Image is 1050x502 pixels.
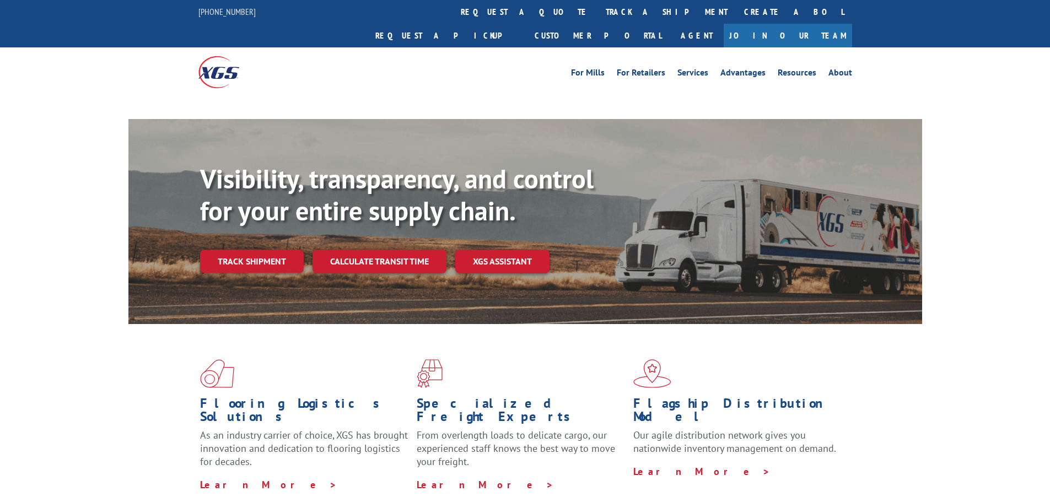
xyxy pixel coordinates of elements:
[633,397,842,429] h1: Flagship Distribution Model
[571,68,605,80] a: For Mills
[200,250,304,273] a: Track shipment
[828,68,852,80] a: About
[633,465,771,478] a: Learn More >
[417,478,554,491] a: Learn More >
[677,68,708,80] a: Services
[633,359,671,388] img: xgs-icon-flagship-distribution-model-red
[198,6,256,17] a: [PHONE_NUMBER]
[367,24,526,47] a: Request a pickup
[200,161,594,228] b: Visibility, transparency, and control for your entire supply chain.
[617,68,665,80] a: For Retailers
[778,68,816,80] a: Resources
[633,429,836,455] span: Our agile distribution network gives you nationwide inventory management on demand.
[313,250,446,273] a: Calculate transit time
[200,397,408,429] h1: Flooring Logistics Solutions
[417,429,625,478] p: From overlength loads to delicate cargo, our experienced staff knows the best way to move your fr...
[724,24,852,47] a: Join Our Team
[526,24,670,47] a: Customer Portal
[417,397,625,429] h1: Specialized Freight Experts
[720,68,766,80] a: Advantages
[200,429,408,468] span: As an industry carrier of choice, XGS has brought innovation and dedication to flooring logistics...
[670,24,724,47] a: Agent
[200,478,337,491] a: Learn More >
[200,359,234,388] img: xgs-icon-total-supply-chain-intelligence-red
[455,250,550,273] a: XGS ASSISTANT
[417,359,443,388] img: xgs-icon-focused-on-flooring-red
